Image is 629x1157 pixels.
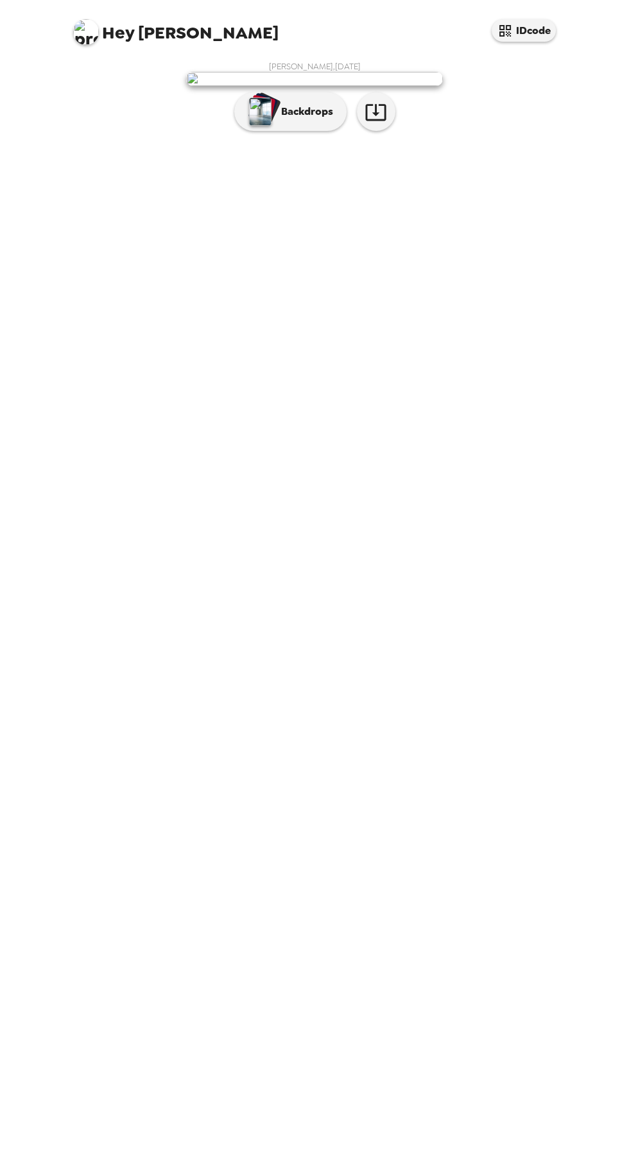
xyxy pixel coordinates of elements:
[234,92,347,131] button: Backdrops
[275,104,333,119] p: Backdrops
[269,61,361,72] span: [PERSON_NAME] , [DATE]
[186,72,443,86] img: user
[102,21,134,44] span: Hey
[73,19,99,45] img: profile pic
[73,13,279,42] span: [PERSON_NAME]
[492,19,556,42] button: IDcode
